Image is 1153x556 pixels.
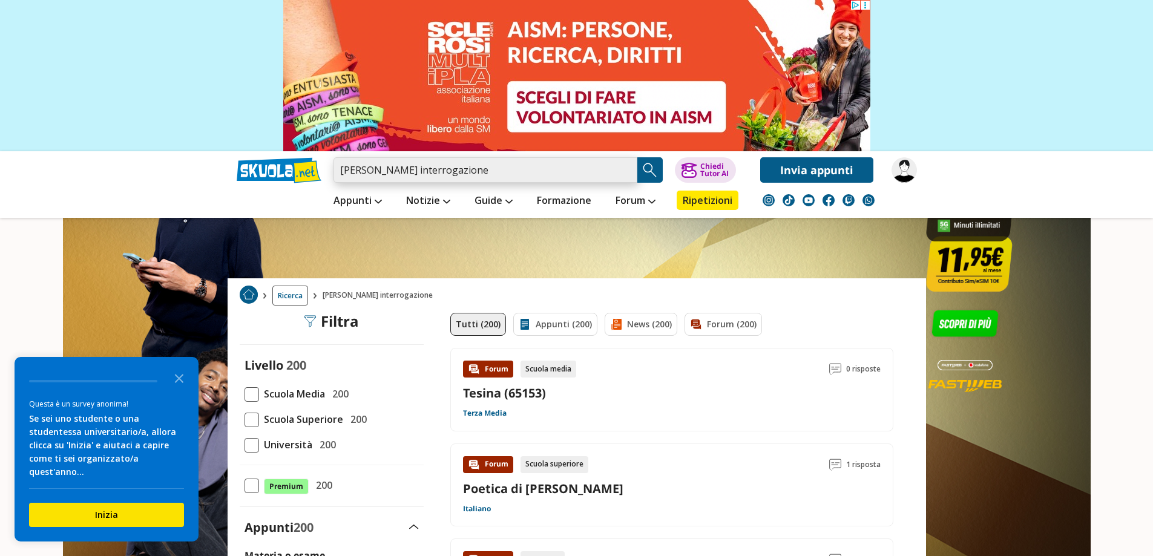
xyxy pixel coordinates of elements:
img: Forum contenuto [468,363,480,375]
div: Scuola media [521,361,576,378]
img: Commenti lettura [829,459,841,471]
img: twitch [843,194,855,206]
a: Ripetizioni [677,191,738,210]
a: Terza Media [463,408,507,418]
img: News filtro contenuto [610,318,622,330]
span: Università [259,437,312,453]
div: Survey [15,357,199,541]
div: Se sei uno studente o una studentessa universitario/a, allora clicca su 'Inizia' e aiutaci a capi... [29,412,184,479]
div: Forum [463,456,513,473]
img: instagram [763,194,775,206]
a: Forum (200) [685,313,762,336]
img: Forum filtro contenuto [690,318,702,330]
img: Filtra filtri mobile [304,315,316,327]
div: Filtra [304,313,359,330]
button: Search Button [637,157,663,183]
a: Notizie [403,191,453,212]
a: Tesina (65153) [463,385,546,401]
span: Premium [264,479,309,494]
span: [PERSON_NAME] interrogazione [323,286,438,306]
a: Italiano [463,504,491,514]
img: Apri e chiudi sezione [409,525,419,529]
a: Invia appunti [760,157,873,183]
a: Appunti [330,191,385,212]
span: Scuola Media [259,386,325,402]
img: samualy.23 [892,157,917,183]
button: Close the survey [167,365,191,390]
a: Forum [613,191,659,212]
img: youtube [803,194,815,206]
span: Scuola Superiore [259,411,343,427]
span: 200 [311,477,332,493]
img: tiktok [783,194,795,206]
img: WhatsApp [862,194,875,206]
a: Appunti (200) [513,313,597,336]
img: facebook [823,194,835,206]
a: Formazione [534,191,594,212]
span: 200 [294,519,314,535]
a: Home [240,286,258,306]
img: Home [240,286,258,304]
button: ChiediTutor AI [675,157,736,183]
img: Appunti filtro contenuto [519,318,531,330]
span: 200 [315,437,336,453]
img: Cerca appunti, riassunti o versioni [641,161,659,179]
input: Cerca appunti, riassunti o versioni [333,157,637,183]
img: Forum contenuto [468,459,480,471]
a: News (200) [605,313,677,336]
span: 200 [327,386,349,402]
span: 200 [286,357,306,373]
div: Questa è un survey anonima! [29,398,184,410]
span: 0 risposte [846,361,881,378]
span: 200 [346,411,367,427]
a: Guide [471,191,516,212]
span: 1 risposta [846,456,881,473]
div: Forum [463,361,513,378]
label: Appunti [245,519,314,535]
div: Scuola superiore [521,456,588,473]
img: Commenti lettura [829,363,841,375]
div: Chiedi Tutor AI [700,163,729,177]
a: Tutti (200) [450,313,506,336]
a: Poetica di [PERSON_NAME] [463,480,623,497]
a: Ricerca [272,286,308,306]
button: Inizia [29,503,184,527]
label: Livello [245,357,283,373]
